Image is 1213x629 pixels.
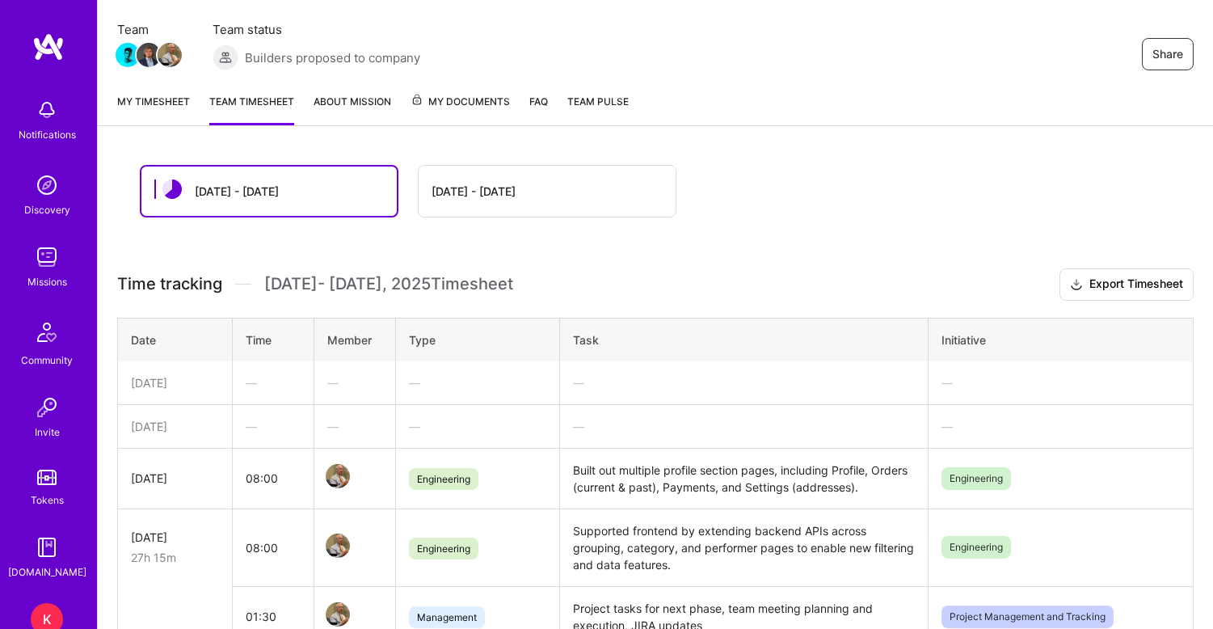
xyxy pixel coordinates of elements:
div: 27h 15m [131,549,219,566]
span: Builders proposed to company [245,49,420,66]
div: Community [21,352,73,369]
img: guide book [31,531,63,564]
th: Time [232,318,314,361]
div: Discovery [24,201,70,218]
div: — [941,418,1180,435]
div: — [246,418,301,435]
span: Team Pulse [567,95,629,108]
img: discovery [31,169,63,201]
img: Community [27,313,66,352]
img: tokens [37,470,57,485]
div: — [409,418,546,435]
div: — [941,374,1180,391]
th: Type [396,318,560,361]
span: Project Management and Tracking [941,606,1114,628]
span: My Documents [411,93,510,111]
div: [DATE] [131,470,219,487]
span: Share [1152,46,1183,62]
a: FAQ [529,93,548,125]
span: Team status [213,21,420,38]
img: Team Member Avatar [158,43,182,67]
img: bell [31,94,63,126]
button: Export Timesheet [1059,268,1194,301]
a: My timesheet [117,93,190,125]
div: — [409,374,546,391]
div: Tokens [31,492,64,509]
th: Initiative [928,318,1193,361]
img: Team Member Avatar [137,43,161,67]
th: Task [559,318,928,361]
a: Team Member Avatar [159,41,180,69]
a: Team Member Avatar [117,41,138,69]
span: Engineering [941,467,1011,490]
div: Invite [35,424,60,441]
td: 08:00 [232,448,314,509]
span: [DATE] - [DATE] , 2025 Timesheet [264,274,513,294]
a: My Documents [411,93,510,125]
a: Team Member Avatar [138,41,159,69]
div: — [327,374,382,391]
a: Team Pulse [567,93,629,125]
th: Date [118,318,233,361]
a: Team Member Avatar [327,601,348,628]
div: [DATE] - [DATE] [195,183,279,200]
td: 08:00 [232,509,314,586]
span: Time tracking [117,274,222,294]
button: Share [1142,38,1194,70]
span: Team [117,21,180,38]
div: — [573,374,915,391]
div: [DOMAIN_NAME] [8,564,86,580]
div: [DATE] [131,529,219,546]
img: Team Member Avatar [326,464,350,488]
img: Builders proposed to company [213,44,238,70]
span: Engineering [409,538,478,559]
th: Member [314,318,396,361]
a: Team Member Avatar [327,462,348,490]
div: — [327,418,382,435]
span: Management [409,606,485,628]
img: Team Member Avatar [326,602,350,627]
img: teamwork [31,241,63,273]
div: Missions [27,273,67,290]
img: status icon [162,179,182,199]
img: Team Member Avatar [116,43,140,67]
i: icon Download [1070,277,1083,293]
img: Team Member Avatar [326,534,350,558]
span: Engineering [409,468,478,490]
div: — [246,374,301,391]
div: [DATE] - [DATE] [432,183,516,200]
div: Notifications [19,126,76,143]
a: Team timesheet [209,93,294,125]
div: [DATE] [131,418,219,435]
div: [DATE] [131,374,219,391]
td: Built out multiple profile section pages, including Profile, Orders (current & past), Payments, a... [559,448,928,509]
a: About Mission [314,93,391,125]
a: Team Member Avatar [327,532,348,559]
img: logo [32,32,65,61]
div: — [573,418,915,435]
img: Invite [31,391,63,424]
td: Supported frontend by extending backend APIs across grouping, category, and performer pages to en... [559,509,928,586]
span: Engineering [941,536,1011,559]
